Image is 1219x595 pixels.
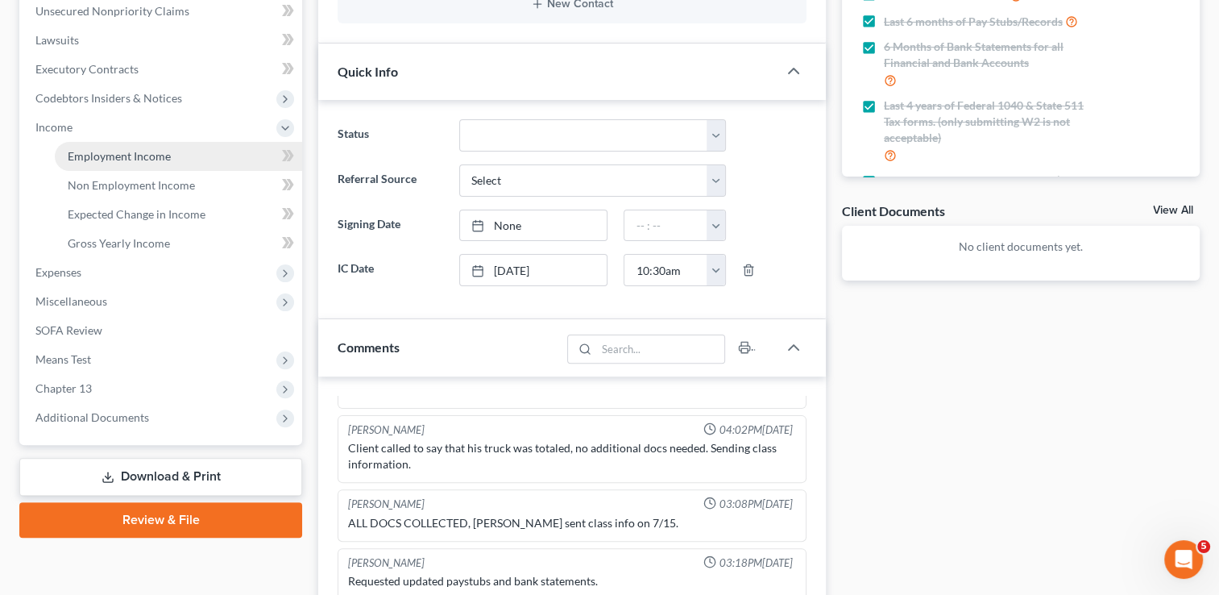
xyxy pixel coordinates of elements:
[35,352,91,366] span: Means Test
[55,200,302,229] a: Expected Change in Income
[348,555,425,571] div: [PERSON_NAME]
[624,210,707,241] input: -- : --
[884,173,1097,221] span: Certificates of Title for all vehicles (Cars, Boats, RVs, ATVs, Ect...) If its in your name, we n...
[35,410,149,424] span: Additional Documents
[23,316,302,345] a: SOFA Review
[338,64,398,79] span: Quick Info
[68,149,171,163] span: Employment Income
[35,91,182,105] span: Codebtors Insiders & Notices
[330,210,450,242] label: Signing Date
[23,55,302,84] a: Executory Contracts
[348,497,425,512] div: [PERSON_NAME]
[68,207,205,221] span: Expected Change in Income
[23,26,302,55] a: Lawsuits
[884,14,1063,30] span: Last 6 months of Pay Stubs/Records
[68,236,170,250] span: Gross Yearly Income
[460,255,607,285] a: [DATE]
[624,255,707,285] input: -- : --
[1153,205,1193,216] a: View All
[348,440,796,472] div: Client called to say that his truck was totaled, no additional docs needed. Sending class informa...
[338,339,400,355] span: Comments
[35,4,189,18] span: Unsecured Nonpriority Claims
[35,120,73,134] span: Income
[68,178,195,192] span: Non Employment Income
[330,164,450,197] label: Referral Source
[855,239,1187,255] p: No client documents yet.
[1164,540,1203,579] iframe: Intercom live chat
[35,323,102,337] span: SOFA Review
[348,573,796,589] div: Requested updated paystubs and bank statements.
[35,62,139,76] span: Executory Contracts
[35,33,79,47] span: Lawsuits
[35,381,92,395] span: Chapter 13
[55,229,302,258] a: Gross Yearly Income
[55,171,302,200] a: Non Employment Income
[330,119,450,152] label: Status
[330,254,450,286] label: IC Date
[460,210,607,241] a: None
[55,142,302,171] a: Employment Income
[884,39,1097,71] span: 6 Months of Bank Statements for all Financial and Bank Accounts
[884,98,1097,146] span: Last 4 years of Federal 1040 & State 511 Tax forms. (only submitting W2 is not acceptable)
[1197,540,1210,553] span: 5
[19,458,302,496] a: Download & Print
[719,497,793,512] span: 03:08PM[DATE]
[348,422,425,438] div: [PERSON_NAME]
[35,294,107,308] span: Miscellaneous
[19,502,302,538] a: Review & File
[719,555,793,571] span: 03:18PM[DATE]
[348,515,796,531] div: ALL DOCS COLLECTED, [PERSON_NAME] sent class info on 7/15.
[842,202,945,219] div: Client Documents
[35,265,81,279] span: Expenses
[719,422,793,438] span: 04:02PM[DATE]
[596,335,724,363] input: Search...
